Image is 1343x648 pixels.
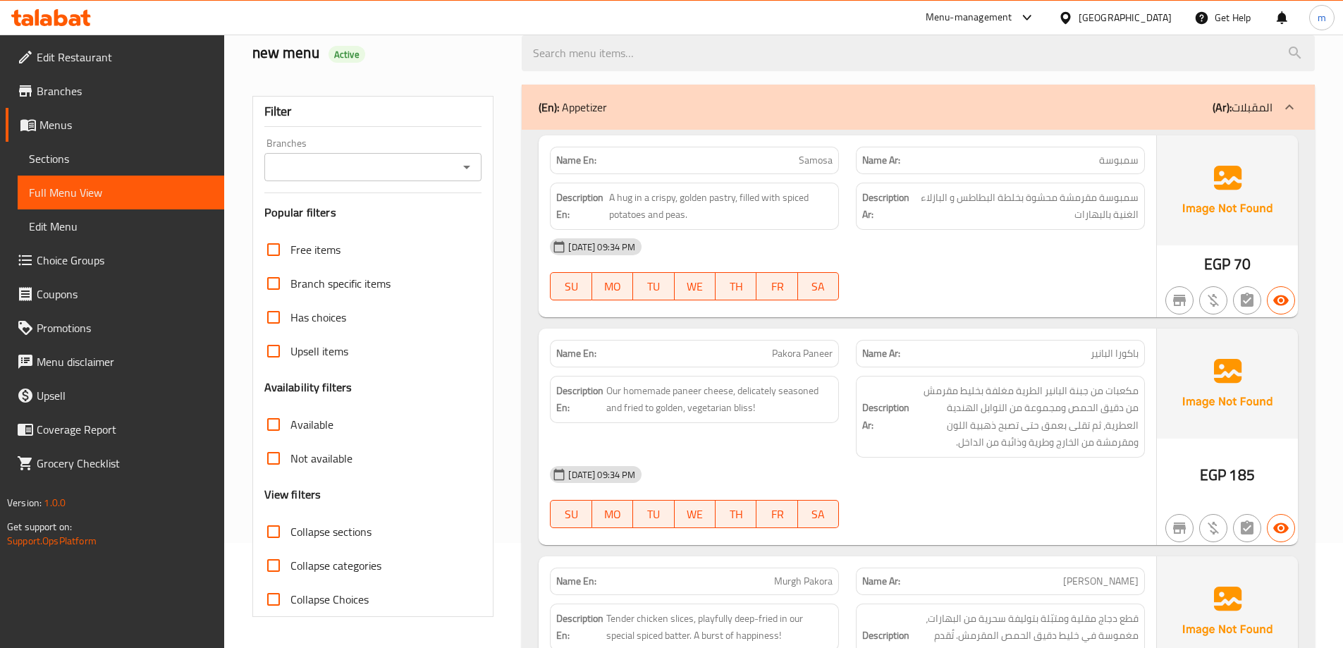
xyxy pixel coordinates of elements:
span: SA [804,504,833,525]
span: EGP [1204,250,1230,278]
strong: Name Ar: [862,346,900,361]
span: سمبوسة [1099,153,1139,168]
a: Sections [18,142,224,176]
p: المقبلات [1213,99,1273,116]
span: TH [721,504,751,525]
span: Tender chicken slices, playfully deep-fried in our special spiced batter. A burst of happiness! [606,610,833,644]
button: SU [550,272,591,300]
div: Active [329,46,365,63]
button: MO [592,272,633,300]
span: Collapse sections [290,523,372,540]
span: MO [598,276,627,297]
span: [DATE] 09:34 PM [563,240,641,254]
button: TH [716,272,756,300]
span: Menus [39,116,213,133]
span: Samosa [799,153,833,168]
span: Promotions [37,319,213,336]
a: Grocery Checklist [6,446,224,480]
a: Coverage Report [6,412,224,446]
span: m [1318,10,1326,25]
span: SU [556,276,586,297]
span: 70 [1234,250,1251,278]
a: Branches [6,74,224,108]
div: [GEOGRAPHIC_DATA] [1079,10,1172,25]
button: FR [756,500,797,528]
span: SA [804,276,833,297]
a: Choice Groups [6,243,224,277]
strong: Name En: [556,346,596,361]
button: Purchased item [1199,514,1227,542]
strong: Description En: [556,610,603,644]
a: Coupons [6,277,224,311]
span: Collapse Choices [290,591,369,608]
a: Support.OpsPlatform [7,532,97,550]
strong: Description Ar: [862,399,909,434]
button: Not has choices [1233,286,1261,314]
span: Menu disclaimer [37,353,213,370]
strong: Name Ar: [862,153,900,168]
a: Menu disclaimer [6,345,224,379]
button: SA [798,500,839,528]
span: Available [290,416,333,433]
span: WE [680,276,710,297]
span: Edit Restaurant [37,49,213,66]
span: Get support on: [7,518,72,536]
h3: View filters [264,487,321,503]
h3: Popular filters [264,204,482,221]
span: Collapse categories [290,557,381,574]
p: Appetizer [539,99,607,116]
strong: Name Ar: [862,574,900,589]
span: SU [556,504,586,525]
button: Not branch specific item [1165,514,1194,542]
h3: Availability filters [264,379,352,396]
span: باكورا البانير [1091,346,1139,361]
span: [PERSON_NAME] [1063,574,1139,589]
span: 1.0.0 [44,494,66,512]
a: Edit Menu [18,209,224,243]
strong: Description En: [556,382,603,417]
button: Not branch specific item [1165,286,1194,314]
a: Menus [6,108,224,142]
span: Grocery Checklist [37,455,213,472]
button: WE [675,500,716,528]
img: Ae5nvW7+0k+MAAAAAElFTkSuQmCC [1157,135,1298,245]
span: Sections [29,150,213,167]
span: Pakora Paneer [772,346,833,361]
div: Menu-management [926,9,1012,26]
span: Edit Menu [29,218,213,235]
a: Promotions [6,311,224,345]
span: TH [721,276,751,297]
b: (En): [539,97,559,118]
h2: new menu [252,42,505,63]
span: Murgh Pakora [774,574,833,589]
span: مكعبات من جبنة البانير الطرية مغلفة بخليط مقرمش من دقيق الحمص ومجموعة من التوابل الهندية العطرية،... [912,382,1139,451]
span: WE [680,504,710,525]
button: Open [457,157,477,177]
span: Branches [37,82,213,99]
button: Purchased item [1199,286,1227,314]
span: [DATE] 09:34 PM [563,468,641,482]
span: A hug in a crispy, golden pastry, filled with spiced potatoes and peas. [609,189,833,224]
span: TU [639,276,668,297]
button: TU [633,500,674,528]
button: SU [550,500,591,528]
b: (Ar): [1213,97,1232,118]
a: Upsell [6,379,224,412]
span: Coupons [37,286,213,302]
span: Upsell [37,387,213,404]
button: Available [1267,286,1295,314]
span: Coverage Report [37,421,213,438]
img: Ae5nvW7+0k+MAAAAAElFTkSuQmCC [1157,329,1298,439]
div: Filter [264,97,482,127]
span: Version: [7,494,42,512]
span: Has choices [290,309,346,326]
span: MO [598,504,627,525]
span: FR [762,504,792,525]
strong: Name En: [556,153,596,168]
span: FR [762,276,792,297]
span: Full Menu View [29,184,213,201]
button: TU [633,272,674,300]
button: MO [592,500,633,528]
button: SA [798,272,839,300]
strong: Description En: [556,189,606,224]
